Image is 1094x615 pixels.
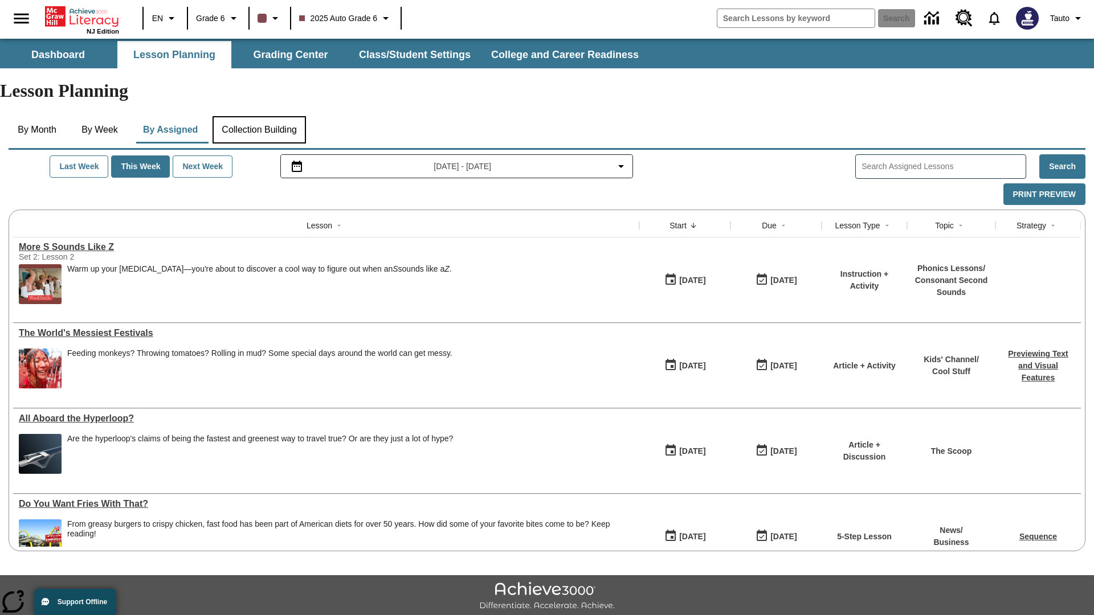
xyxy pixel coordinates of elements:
div: [DATE] [770,359,797,373]
button: Sort [777,219,790,232]
button: Search [1039,154,1085,179]
button: Class color is dark brown. Change class color [253,8,287,28]
div: [DATE] [770,530,797,544]
input: Search Assigned Lessons [862,158,1026,175]
img: Achieve3000 Differentiate Accelerate Achieve [479,582,615,611]
div: [DATE] [679,444,705,458]
p: Cool Stuff [924,366,979,378]
span: NJ Edition [87,28,119,35]
a: Sequence [1019,532,1057,541]
div: [DATE] [679,359,705,373]
button: Sort [954,219,968,232]
div: Home [45,4,119,35]
span: Grade 6 [196,13,225,24]
button: 06/30/26: Last day the lesson can be accessed [752,440,801,462]
span: EN [152,13,163,24]
button: Collection Building [213,116,306,143]
button: By Month [9,116,66,143]
button: Grading Center [234,41,348,68]
img: One of the first McDonald's stores, with the iconic red sign and golden arches. [19,519,62,559]
p: The Scoop [931,445,972,457]
p: Article + Discussion [827,439,901,463]
button: 09/08/25: First time the lesson was available [660,355,709,376]
p: Consonant Second Sounds [913,274,990,298]
div: Do You Want Fries With That? [19,499,634,509]
button: Support Offline [34,589,116,615]
button: 07/21/25: First time the lesson was available [660,440,709,462]
em: Z [444,264,450,273]
div: Topic [935,220,954,231]
a: Home [45,5,119,28]
span: [DATE] - [DATE] [434,161,491,173]
button: Sort [880,219,894,232]
button: Print Preview [1003,183,1085,206]
div: Are the hyperloop's claims of being the fastest and greenest way to travel true? Or are they just... [67,434,453,474]
div: Lesson Type [835,220,880,231]
span: Tauto [1050,13,1069,24]
button: Class: 2025 Auto Grade 6, Select your class [295,8,398,28]
p: Warm up your [MEDICAL_DATA]—you're about to discover a cool way to figure out when an sounds like... [67,264,452,274]
button: 09/08/25: Last day the lesson can be accessed [752,269,801,291]
button: Grade: Grade 6, Select a grade [191,8,245,28]
div: Set 2: Lesson 2 [19,252,190,261]
img: Artist rendering of Hyperloop TT vehicle entering a tunnel [19,434,62,474]
p: Kids' Channel / [924,354,979,366]
div: Lesson [307,220,332,231]
div: More S Sounds Like Z [19,242,634,252]
div: Feeding monkeys? Throwing tomatoes? Rolling in mud? Some special days around the world can get me... [67,348,452,388]
a: Previewing Text and Visual Features [1008,349,1068,382]
input: search field [717,9,875,27]
div: Feeding monkeys? Throwing tomatoes? Rolling in mud? Some special days around the world can get me... [67,348,452,358]
div: [DATE] [679,530,705,544]
button: By Week [71,116,128,143]
span: 2025 Auto Grade 6 [299,13,378,24]
a: More S Sounds Like Z, Lessons [19,242,634,252]
p: 5-Step Lesson [837,531,892,543]
p: Phonics Lessons / [913,263,990,274]
p: Business [933,536,969,548]
div: Due [762,220,777,231]
button: Sort [687,219,700,232]
button: Lesson Planning [117,41,231,68]
p: Article + Activity [833,360,896,372]
a: Data Center [917,3,949,34]
button: Dashboard [1,41,115,68]
button: 07/14/25: First time the lesson was available [660,526,709,547]
button: Select a new avatar [1009,3,1046,33]
button: Open side menu [5,2,38,35]
div: The World's Messiest Festivals [19,328,634,338]
button: By Assigned [134,116,207,143]
p: News / [933,524,969,536]
div: Are the hyperloop's claims of being the fastest and greenest way to travel true? Or are they just... [67,434,453,444]
a: Notifications [979,3,1009,33]
a: Do You Want Fries With That?, Lessons [19,499,634,509]
div: Strategy [1017,220,1046,231]
img: women in a lab smell the armpits of five men [19,264,62,304]
button: Class/Student Settings [350,41,480,68]
p: Instruction + Activity [827,268,901,292]
button: 09/08/25: Last day the lesson can be accessed [752,355,801,376]
div: All Aboard the Hyperloop? [19,413,634,424]
span: Support Offline [58,598,107,606]
button: Next Week [173,155,232,178]
div: From greasy burgers to crispy chicken, fast food has been part of American diets for over 50 year... [67,519,634,559]
img: Avatar [1016,7,1039,30]
div: From greasy burgers to crispy chicken, fast food has been part of American diets for over 50 year... [67,519,634,539]
button: 07/20/26: Last day the lesson can be accessed [752,526,801,547]
a: All Aboard the Hyperloop?, Lessons [19,413,634,424]
img: A young person covered in tomato juice and tomato pieces smiles while standing on a tomato-covere... [19,348,62,388]
button: College and Career Readiness [482,41,648,68]
div: [DATE] [770,273,797,288]
button: Last Week [50,155,108,178]
div: [DATE] [679,273,705,288]
em: S [393,264,398,273]
svg: Collapse Date Range Filter [614,159,628,173]
a: The World's Messiest Festivals, Lessons [19,328,634,338]
button: Sort [332,219,346,232]
button: Profile/Settings [1046,8,1089,28]
div: Warm up your vocal cords—you're about to discover a cool way to figure out when an S sounds like ... [67,264,452,304]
